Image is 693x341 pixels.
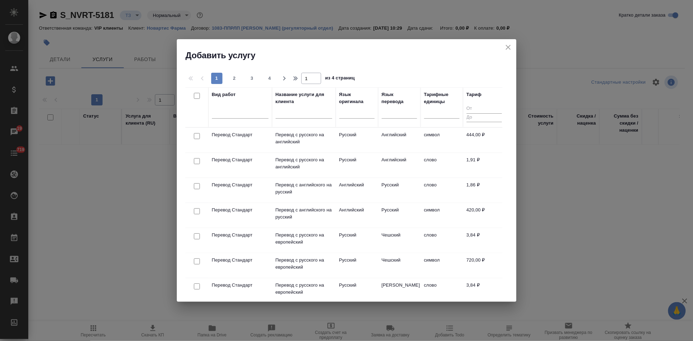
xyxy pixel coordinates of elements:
h2: Добавить услугу [186,50,516,61]
td: Русский [336,128,378,152]
td: Чешский [378,228,421,253]
td: слово [421,153,463,178]
td: Английский [336,203,378,228]
p: Перевод Стандарт [212,207,268,214]
p: Перевод Стандарт [212,257,268,264]
p: Перевод с русского на европейский [276,282,332,296]
button: 3 [247,73,258,84]
button: close [503,42,514,53]
p: Перевод с русского на европейский [276,257,332,271]
p: Перевод Стандарт [212,232,268,239]
td: символ [421,128,463,152]
span: 4 [264,75,276,82]
td: Русский [336,228,378,253]
p: Перевод с английского на русский [276,207,332,221]
td: 420,00 ₽ [463,203,506,228]
td: Английский [378,153,421,178]
p: Перевод с русского на европейский [276,232,332,246]
td: Чешский [378,253,421,278]
td: Русский [378,178,421,203]
input: От [467,104,502,113]
td: 720,00 ₽ [463,253,506,278]
td: Русский [336,153,378,178]
td: Русский [336,253,378,278]
p: Перевод Стандарт [212,181,268,189]
td: символ [421,253,463,278]
div: Язык перевода [382,91,417,105]
td: 1,91 ₽ [463,153,506,178]
td: Английский [378,128,421,152]
div: Название услуги для клиента [276,91,332,105]
div: Тариф [467,91,482,98]
p: Перевод Стандарт [212,156,268,163]
td: 3,84 ₽ [463,228,506,253]
p: Перевод Стандарт [212,282,268,289]
td: [PERSON_NAME] [378,278,421,303]
td: Английский [336,178,378,203]
td: 3,84 ₽ [463,278,506,303]
p: Перевод с английского на русский [276,181,332,196]
td: Русский [378,203,421,228]
span: 3 [247,75,258,82]
td: слово [421,178,463,203]
p: Перевод Стандарт [212,131,268,138]
span: из 4 страниц [325,74,355,84]
td: 444,00 ₽ [463,128,506,152]
div: Тарифные единицы [424,91,460,105]
td: слово [421,228,463,253]
button: 4 [264,73,276,84]
td: слово [421,278,463,303]
div: Вид работ [212,91,236,98]
button: 2 [229,73,240,84]
p: Перевод с русского на английский [276,131,332,145]
div: Язык оригинала [339,91,375,105]
td: 1,86 ₽ [463,178,506,203]
td: символ [421,203,463,228]
span: 2 [229,75,240,82]
p: Перевод с русского на английский [276,156,332,170]
input: До [467,113,502,122]
td: Русский [336,278,378,303]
